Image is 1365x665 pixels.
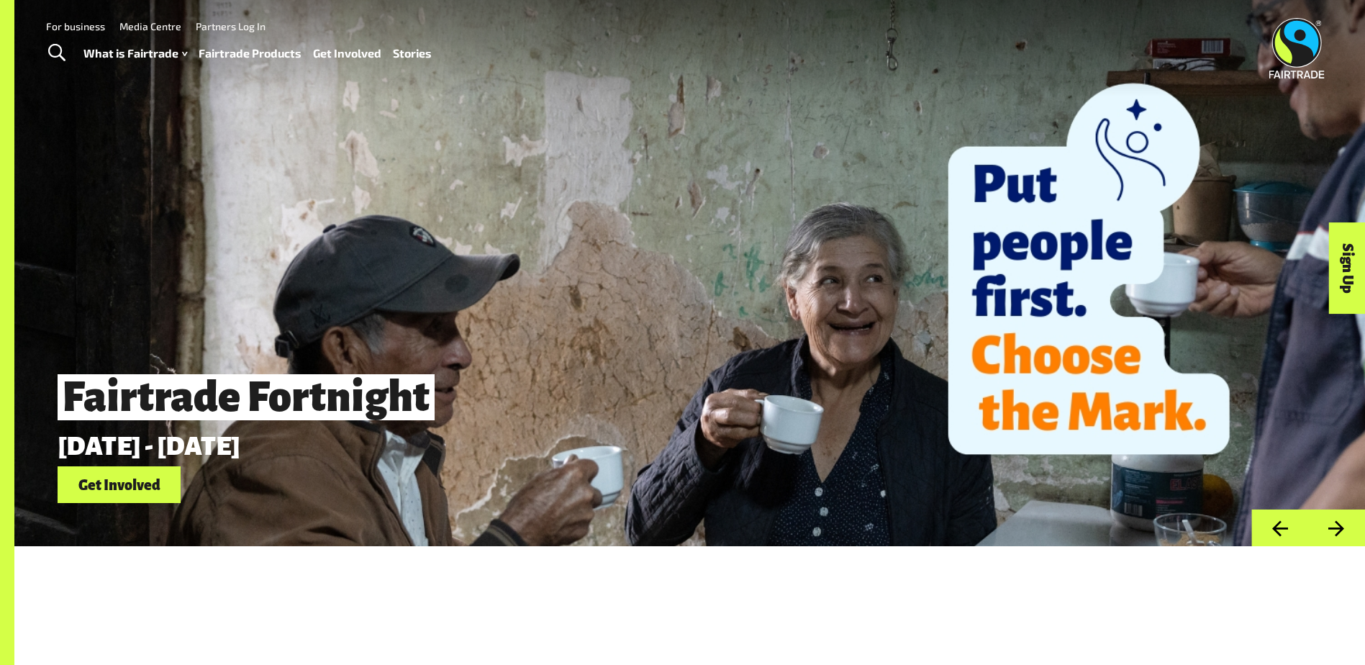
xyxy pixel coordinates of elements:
[39,35,74,71] a: Toggle Search
[199,43,301,64] a: Fairtrade Products
[196,20,266,32] a: Partners Log In
[1269,18,1325,78] img: Fairtrade Australia New Zealand logo
[83,43,187,64] a: What is Fairtrade
[58,466,181,503] a: Get Involved
[1308,510,1365,546] button: Next
[393,43,432,64] a: Stories
[119,20,181,32] a: Media Centre
[313,43,381,64] a: Get Involved
[1251,510,1308,546] button: Previous
[46,20,105,32] a: For business
[58,374,435,420] span: Fairtrade Fortnight
[58,432,1108,461] p: [DATE] - [DATE]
